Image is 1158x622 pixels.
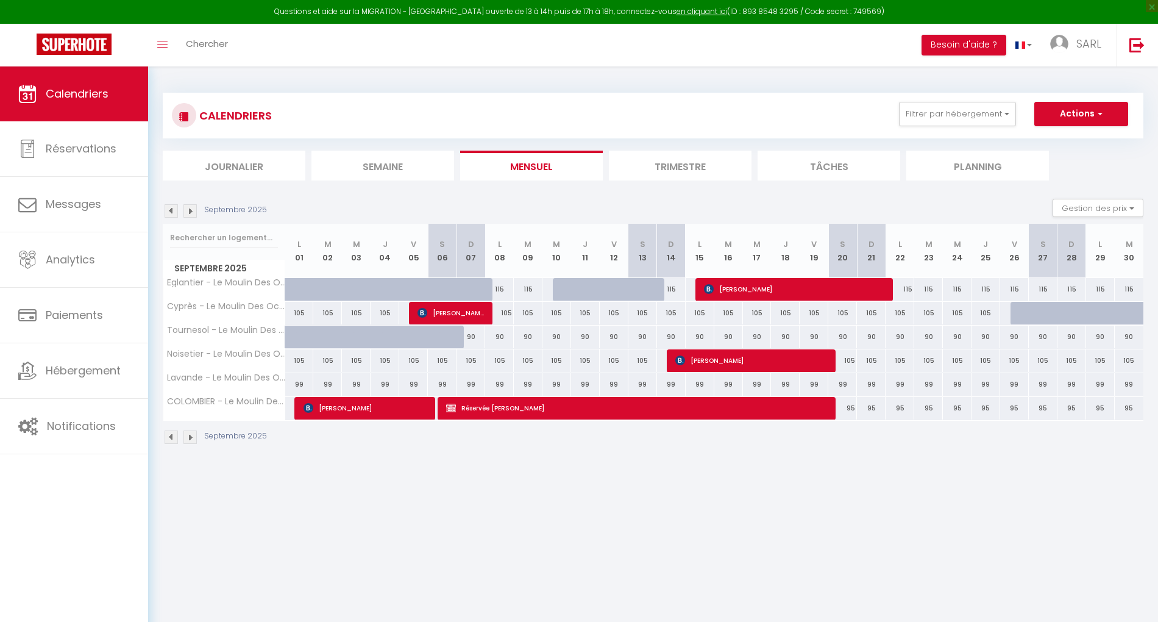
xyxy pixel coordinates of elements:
[553,238,560,250] abbr: M
[886,326,914,348] div: 90
[383,238,388,250] abbr: J
[571,302,600,324] div: 105
[399,224,428,278] th: 05
[753,238,761,250] abbr: M
[628,302,657,324] div: 105
[1129,37,1145,52] img: logout
[886,397,914,420] div: 95
[165,302,287,311] span: Cyprès - Le Moulin Des Ocres
[485,373,514,396] div: 99
[1086,373,1115,396] div: 99
[1115,326,1143,348] div: 90
[324,238,332,250] abbr: M
[304,396,428,420] span: [PERSON_NAME]
[800,224,828,278] th: 19
[714,302,743,324] div: 105
[163,260,285,277] span: Septembre 2025
[1057,373,1086,396] div: 99
[857,224,886,278] th: 21
[514,373,542,396] div: 99
[714,326,743,348] div: 90
[743,326,772,348] div: 90
[771,373,800,396] div: 99
[1115,397,1143,420] div: 95
[725,238,732,250] abbr: M
[800,302,828,324] div: 105
[771,224,800,278] th: 18
[485,349,514,372] div: 105
[313,224,342,278] th: 02
[428,224,456,278] th: 06
[943,373,972,396] div: 99
[857,397,886,420] div: 95
[600,326,628,348] div: 90
[886,302,914,324] div: 105
[1068,238,1075,250] abbr: D
[657,326,686,348] div: 90
[972,373,1000,396] div: 99
[771,302,800,324] div: 105
[914,326,943,348] div: 90
[886,349,914,372] div: 105
[583,238,588,250] abbr: J
[609,151,751,181] li: Trimestre
[600,373,628,396] div: 99
[371,224,399,278] th: 04
[840,238,845,250] abbr: S
[914,224,943,278] th: 23
[1057,326,1086,348] div: 90
[943,397,972,420] div: 95
[1000,224,1029,278] th: 26
[758,151,900,181] li: Tâches
[857,302,886,324] div: 105
[983,238,988,250] abbr: J
[411,238,416,250] abbr: V
[943,278,972,301] div: 115
[800,373,828,396] div: 99
[657,373,686,396] div: 99
[1000,349,1029,372] div: 105
[542,373,571,396] div: 99
[743,373,772,396] div: 99
[857,349,886,372] div: 105
[311,151,454,181] li: Semaine
[485,326,514,348] div: 90
[1076,36,1101,51] span: SARL
[439,238,445,250] abbr: S
[972,302,1000,324] div: 105
[542,302,571,324] div: 105
[1012,238,1017,250] abbr: V
[1126,238,1133,250] abbr: M
[571,373,600,396] div: 99
[1029,278,1057,301] div: 115
[285,302,314,324] div: 105
[600,349,628,372] div: 105
[204,431,267,442] p: Septembre 2025
[1050,35,1068,53] img: ...
[1086,326,1115,348] div: 90
[600,224,628,278] th: 12
[628,326,657,348] div: 90
[446,396,828,420] span: Réservée [PERSON_NAME]
[1086,278,1115,301] div: 115
[514,349,542,372] div: 105
[342,349,371,372] div: 105
[628,224,657,278] th: 13
[313,302,342,324] div: 105
[1000,373,1029,396] div: 99
[868,238,875,250] abbr: D
[771,326,800,348] div: 90
[285,224,314,278] th: 01
[204,204,267,216] p: Septembre 2025
[196,102,272,129] h3: CALENDRIERS
[165,278,287,287] span: Eglantier - Le Moulin Des Ocres
[46,307,103,323] span: Paiements
[1098,238,1102,250] abbr: L
[297,238,301,250] abbr: L
[37,34,112,55] img: Super Booking
[428,349,456,372] div: 105
[972,224,1000,278] th: 25
[972,397,1000,420] div: 95
[313,349,342,372] div: 105
[456,373,485,396] div: 99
